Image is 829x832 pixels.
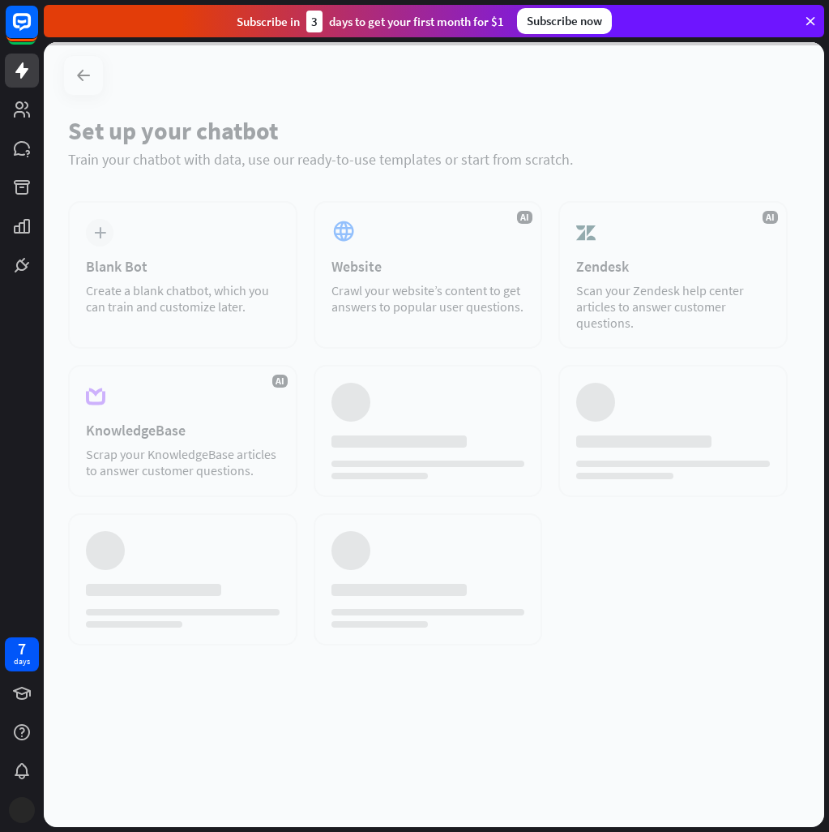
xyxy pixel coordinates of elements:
div: Subscribe in days to get your first month for $1 [237,11,504,32]
a: 7 days [5,637,39,671]
div: Subscribe now [517,8,612,34]
div: days [14,656,30,667]
div: 7 [18,641,26,656]
div: 3 [306,11,323,32]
